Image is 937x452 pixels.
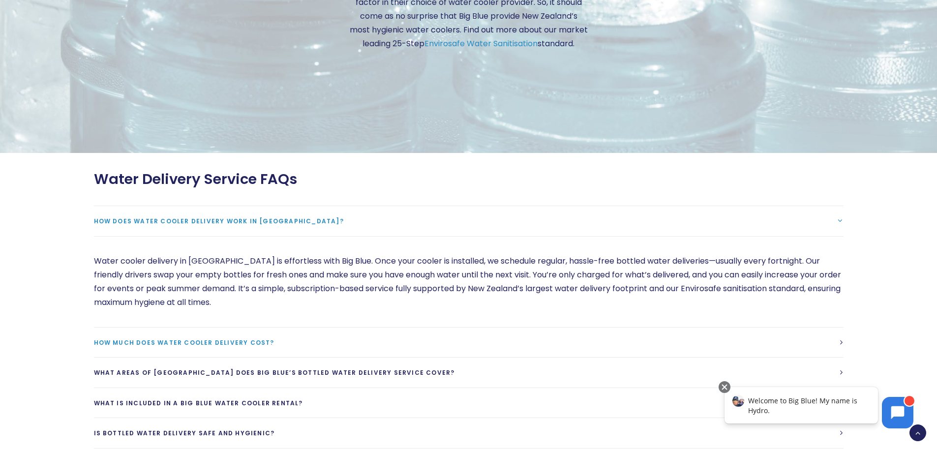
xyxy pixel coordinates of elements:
[94,368,455,377] span: What areas of [GEOGRAPHIC_DATA] does Big Blue’s bottled water delivery service cover?
[94,171,297,188] span: Water Delivery Service FAQs
[94,388,844,418] a: What is included in a Big Blue Water cooler rental?
[94,328,844,358] a: How much does water cooler delivery cost?
[424,38,538,49] a: Envirosafe Water Sanitisation
[94,429,275,437] span: Is bottled water delivery safe and hygienic?
[94,217,344,225] span: How does water cooler delivery work in [GEOGRAPHIC_DATA]?
[94,206,844,236] a: How does water cooler delivery work in [GEOGRAPHIC_DATA]?
[94,399,303,407] span: What is included in a Big Blue Water cooler rental?
[94,254,844,309] p: Water cooler delivery in [GEOGRAPHIC_DATA] is effortless with Big Blue. Once your cooler is insta...
[94,418,844,448] a: Is bottled water delivery safe and hygienic?
[94,338,274,347] span: How much does water cooler delivery cost?
[714,379,923,438] iframe: Chatbot
[94,358,844,388] a: What areas of [GEOGRAPHIC_DATA] does Big Blue’s bottled water delivery service cover?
